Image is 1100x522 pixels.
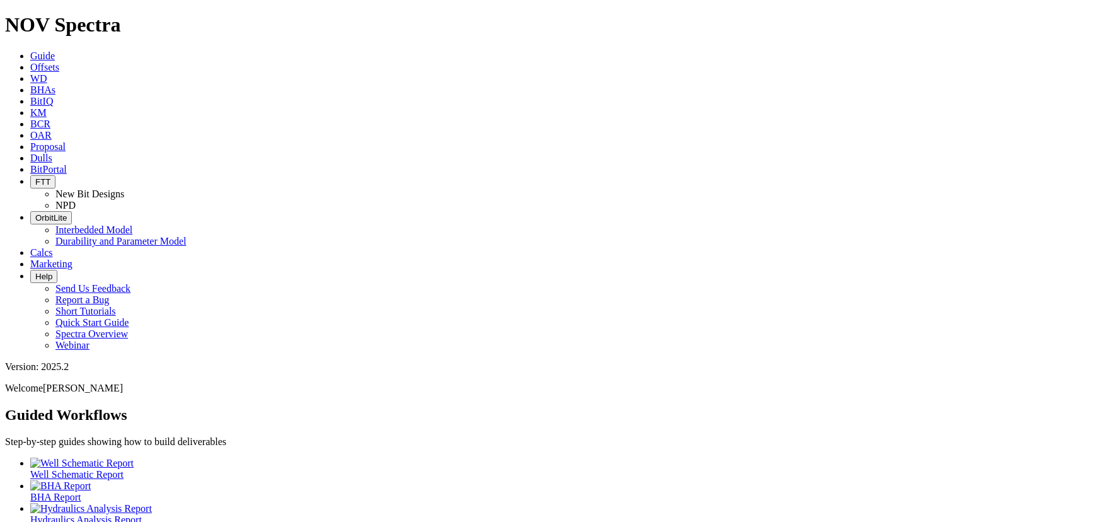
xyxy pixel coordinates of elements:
p: Welcome [5,383,1095,394]
a: BHAs [30,84,55,95]
span: Well Schematic Report [30,469,124,480]
a: Interbedded Model [55,224,132,235]
span: OrbitLite [35,213,67,223]
span: FTT [35,177,50,187]
span: [PERSON_NAME] [43,383,123,393]
a: Guide [30,50,55,61]
span: BHA Report [30,492,81,502]
a: Quick Start Guide [55,317,129,328]
button: Help [30,270,57,283]
a: Webinar [55,340,90,351]
a: Short Tutorials [55,306,116,316]
a: Durability and Parameter Model [55,236,187,246]
a: Calcs [30,247,53,258]
button: FTT [30,175,55,188]
span: Help [35,272,52,281]
img: Well Schematic Report [30,458,134,469]
a: KM [30,107,47,118]
a: Well Schematic Report Well Schematic Report [30,458,1095,480]
a: Marketing [30,258,72,269]
a: BCR [30,119,50,129]
a: WD [30,73,47,84]
p: Step-by-step guides showing how to build deliverables [5,436,1095,448]
a: Proposal [30,141,66,152]
a: Offsets [30,62,59,72]
a: Report a Bug [55,294,109,305]
h1: NOV Spectra [5,13,1095,37]
a: BitIQ [30,96,53,107]
a: NPD [55,200,76,211]
a: BitPortal [30,164,67,175]
a: Spectra Overview [55,328,128,339]
a: OAR [30,130,52,141]
img: BHA Report [30,480,91,492]
a: BHA Report BHA Report [30,480,1095,502]
a: Dulls [30,153,52,163]
div: Version: 2025.2 [5,361,1095,373]
a: Send Us Feedback [55,283,130,294]
a: New Bit Designs [55,188,124,199]
img: Hydraulics Analysis Report [30,503,152,514]
button: OrbitLite [30,211,72,224]
h2: Guided Workflows [5,407,1095,424]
